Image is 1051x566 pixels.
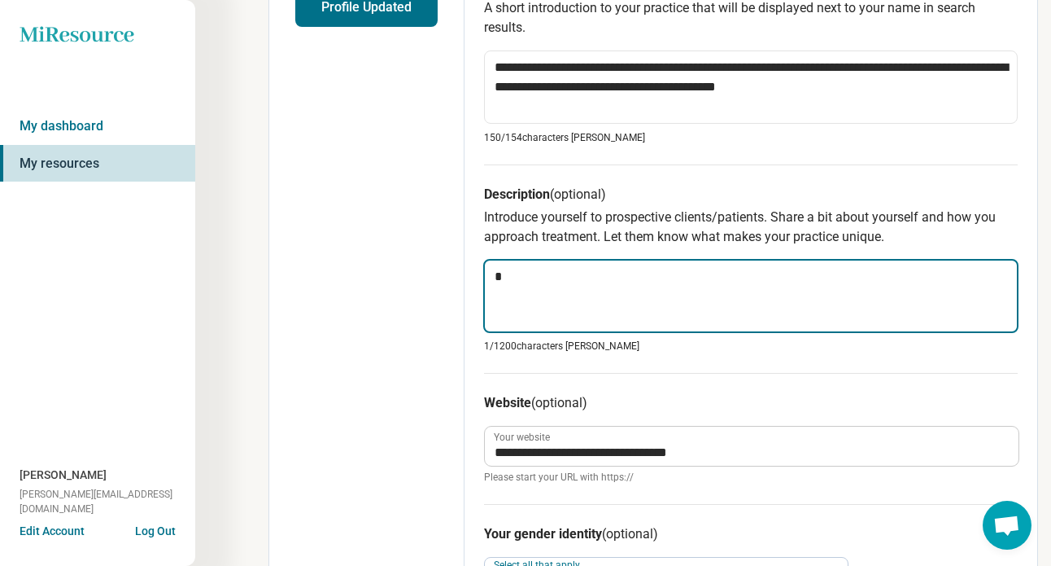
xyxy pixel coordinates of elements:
[20,487,195,516] span: [PERSON_NAME][EMAIL_ADDRESS][DOMAIN_NAME]
[494,432,550,442] label: Your website
[484,339,1018,353] p: 1/ 1200 characters [PERSON_NAME]
[20,467,107,484] span: [PERSON_NAME]
[531,395,587,410] span: (optional)
[484,208,1018,247] p: Introduce yourself to prospective clients/patients. Share a bit about yourself and how you approa...
[135,523,176,536] button: Log Out
[484,393,1018,413] h3: Website
[550,186,606,202] span: (optional)
[602,526,658,542] span: (optional)
[20,523,85,540] button: Edit Account
[983,501,1031,550] a: Open chat
[484,130,1018,145] p: 150/ 154 characters [PERSON_NAME]
[484,185,1018,204] h3: Description
[484,470,1018,485] span: Please start your URL with https://
[484,524,1018,544] h3: Your gender identity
